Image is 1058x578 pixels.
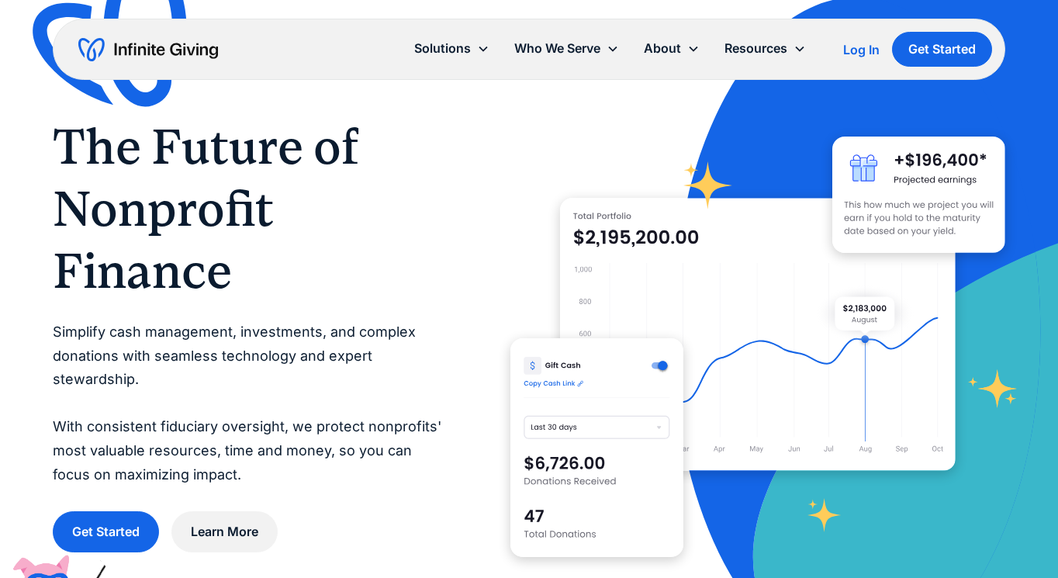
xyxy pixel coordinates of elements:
[644,38,681,59] div: About
[414,38,471,59] div: Solutions
[171,511,278,552] a: Learn More
[514,38,600,59] div: Who We Serve
[712,32,818,65] div: Resources
[53,511,159,552] a: Get Started
[968,369,1018,408] img: fundraising star
[843,43,880,56] div: Log In
[892,32,992,67] a: Get Started
[53,320,448,486] p: Simplify cash management, investments, and complex donations with seamless technology and expert ...
[631,32,712,65] div: About
[53,116,448,302] h1: The Future of Nonprofit Finance
[510,338,683,557] img: donation software for nonprofits
[78,37,218,62] a: home
[502,32,631,65] div: Who We Serve
[402,32,502,65] div: Solutions
[843,40,880,59] a: Log In
[560,198,956,471] img: nonprofit donation platform
[724,38,787,59] div: Resources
